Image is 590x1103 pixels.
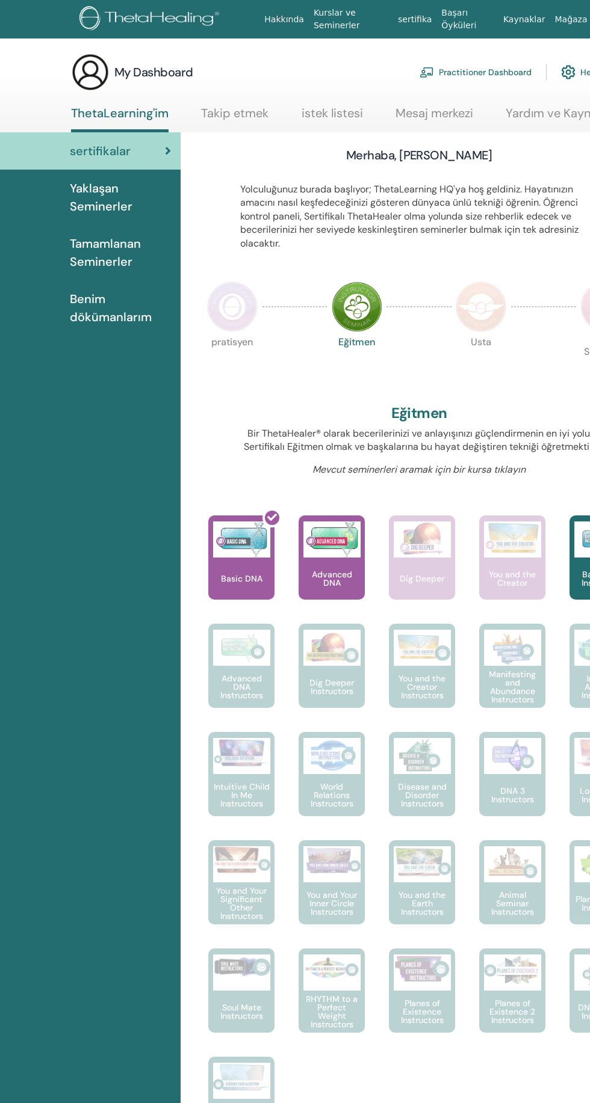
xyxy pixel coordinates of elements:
[561,62,576,82] img: cog.svg
[389,674,455,699] p: You and the Creator Instructors
[213,846,270,873] img: You and Your Significant Other Instructors
[299,732,365,840] a: World Relations Instructors World Relations Instructors
[71,53,110,91] img: generic-user-icon.jpg
[299,891,365,916] p: You and Your Inner Circle Instructors
[389,840,455,948] a: You and the Earth Instructors You and the Earth Instructors
[299,624,365,732] a: Dig Deeper Instructors Dig Deeper Instructors
[394,630,451,666] img: You and the Creator Instructors
[479,732,545,840] a: DNA 3 Instructors DNA 3 Instructors
[303,630,361,666] img: Dig Deeper Instructors
[208,782,275,808] p: Intuitive Child In Me Instructors
[394,954,451,984] img: Planes of Existence Instructors
[207,337,258,388] p: pratisyen
[393,8,436,31] a: sertifika
[299,515,365,624] a: Advanced DNA Advanced DNA
[479,624,545,732] a: Manifesting and Abundance Instructors Manifesting and Abundance Instructors
[391,405,447,422] h2: Eğitmen
[479,891,545,916] p: Animal Seminar Instructors
[389,948,455,1057] a: Planes of Existence Instructors Planes of Existence Instructors
[456,337,506,388] p: Usta
[208,886,275,920] p: You and Your Significant Other Instructors
[395,574,449,583] p: Dig Deeper
[208,624,275,732] a: Advanced DNA Instructors Advanced DNA Instructors
[299,840,365,948] a: You and Your Inner Circle Instructors You and Your Inner Circle Instructors
[70,290,171,326] span: Benim dökümanlarım
[389,624,455,732] a: You and the Creator Instructors You and the Creator Instructors
[70,179,171,215] span: Yaklaşan Seminerler
[259,8,309,31] a: Hakkında
[484,521,541,555] img: You and the Creator
[208,515,275,624] a: Basic DNA Basic DNA
[71,106,169,132] a: ThetaLearning'im
[208,674,275,699] p: Advanced DNA Instructors
[302,106,363,129] a: istek listesi
[396,106,473,129] a: Mesaj merkezi
[394,846,451,877] img: You and the Earth Instructors
[479,670,545,704] p: Manifesting and Abundance Instructors
[299,570,365,587] p: Advanced DNA
[389,782,455,808] p: Disease and Disorder Instructors
[309,2,393,37] a: Kurslar ve Seminerler
[70,235,171,271] span: Tamamlanan Seminerler
[332,337,382,388] p: Eğitmen
[213,630,270,666] img: Advanced DNA Instructors
[213,521,270,558] img: Basic DNA
[420,67,434,78] img: chalkboard-teacher.svg
[484,954,541,986] img: Planes of Existence 2 Instructors
[484,630,541,666] img: Manifesting and Abundance Instructors
[479,515,545,624] a: You and the Creator You and the Creator
[70,142,131,160] span: sertifikalar
[201,106,269,129] a: Takip etmek
[389,891,455,916] p: You and the Earth Instructors
[303,846,361,875] img: You and Your Inner Circle Instructors
[389,515,455,624] a: Dig Deeper Dig Deeper
[299,678,365,695] p: Dig Deeper Instructors
[346,147,492,164] h3: Merhaba, [PERSON_NAME]
[299,948,365,1057] a: RHYTHM to a Perfect Weight Instructors RHYTHM to a Perfect Weight Instructors
[303,521,361,558] img: Advanced DNA
[394,521,451,558] img: Dig Deeper
[479,787,545,803] p: DNA 3 Instructors
[420,59,532,85] a: Practitioner Dashboard
[213,954,270,980] img: Soul Mate Instructors
[303,738,361,774] img: World Relations Instructors
[207,281,258,332] img: Practitioner
[208,1003,275,1020] p: Soul Mate Instructors
[208,840,275,948] a: You and Your Significant Other Instructors You and Your Significant Other Instructors
[436,2,498,37] a: Başarı Öyküleri
[484,738,541,774] img: DNA 3 Instructors
[479,840,545,948] a: Animal Seminar Instructors Animal Seminar Instructors
[456,281,506,332] img: Master
[79,6,223,33] img: logo.png
[479,570,545,587] p: You and the Creator
[208,948,275,1057] a: Soul Mate Instructors Soul Mate Instructors
[303,954,361,983] img: RHYTHM to a Perfect Weight Instructors
[208,732,275,840] a: Intuitive Child In Me Instructors Intuitive Child In Me Instructors
[332,281,382,332] img: Instructor
[394,738,451,774] img: Disease and Disorder Instructors
[213,738,270,767] img: Intuitive Child In Me Instructors
[299,782,365,808] p: World Relations Instructors
[299,995,365,1028] p: RHYTHM to a Perfect Weight Instructors
[484,846,541,882] img: Animal Seminar Instructors
[498,8,550,31] a: Kaynaklar
[114,64,193,81] h3: My Dashboard
[479,948,545,1057] a: Planes of Existence 2 Instructors Planes of Existence 2 Instructors
[213,1063,270,1092] img: Discover Your Algorithm Instructors
[389,999,455,1024] p: Planes of Existence Instructors
[389,732,455,840] a: Disease and Disorder Instructors Disease and Disorder Instructors
[479,999,545,1024] p: Planes of Existence 2 Instructors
